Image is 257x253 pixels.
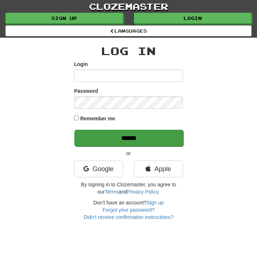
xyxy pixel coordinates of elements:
[134,161,183,177] a: Apple
[74,161,123,177] a: Google
[5,25,252,36] a: Languages
[83,214,173,220] a: Didn't receive confirmation instructions?
[74,181,183,195] p: By signing in to Clozemaster, you agree to our and .
[105,189,118,195] a: Terms
[127,189,158,195] a: Privacy Policy
[74,87,98,95] label: Password
[74,45,183,57] h2: Log In
[80,115,115,122] label: Remember me
[134,13,252,24] a: Login
[74,150,183,157] p: or
[102,207,154,213] a: Forgot your password?
[74,199,183,221] div: Don't have an account?
[5,13,123,24] a: Sign up
[74,61,88,68] label: Login
[147,200,164,206] a: Sign up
